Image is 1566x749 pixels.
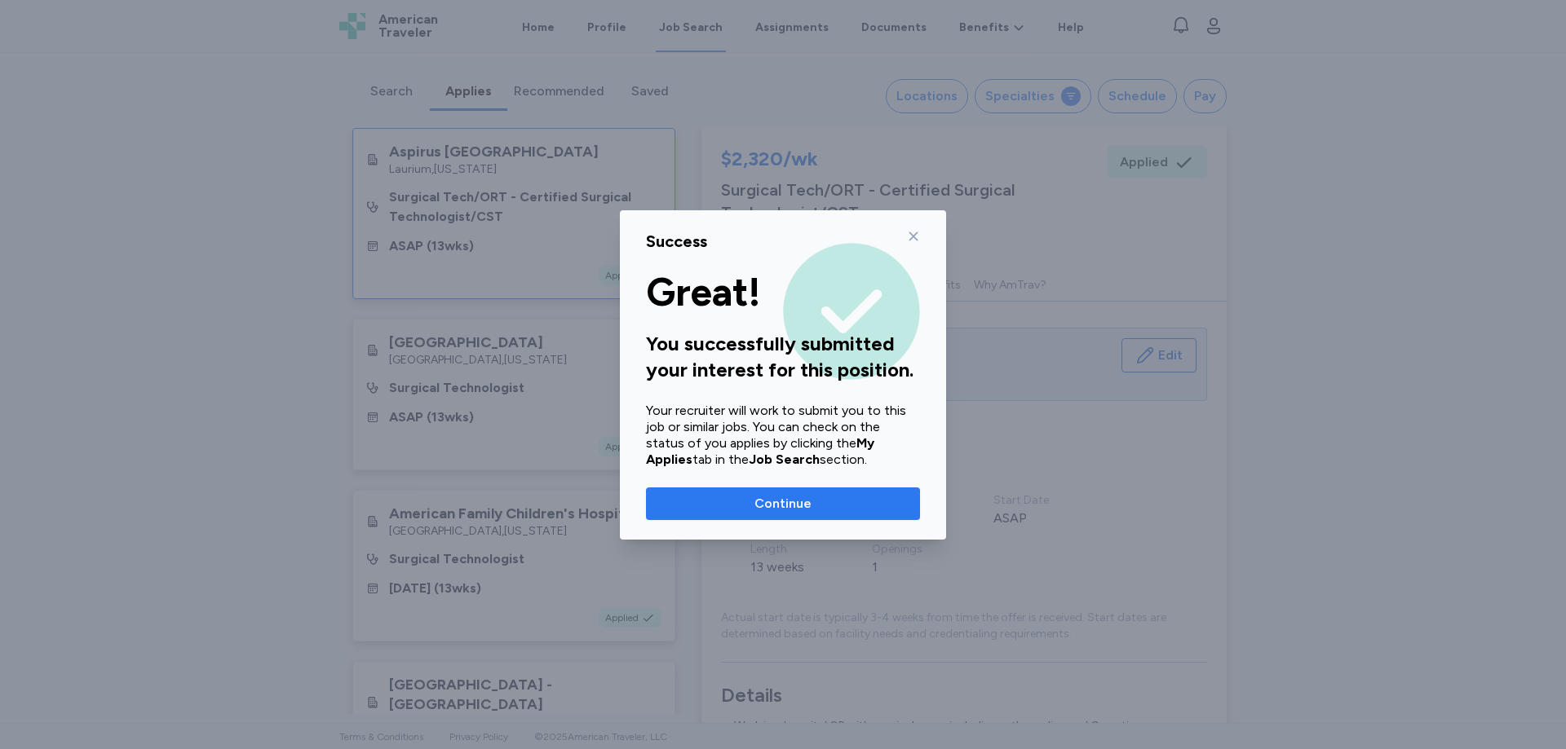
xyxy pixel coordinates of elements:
button: Continue [646,487,920,520]
div: You successfully submitted your interest for this position. [646,331,920,383]
div: Great! [646,272,920,311]
strong: My Applies [646,435,874,467]
div: Success [646,230,707,253]
div: Your recruiter will work to submit you to this job or similar jobs. You can check on the status o... [646,403,920,468]
span: Continue [754,494,812,513]
strong: Job Search [749,452,820,467]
